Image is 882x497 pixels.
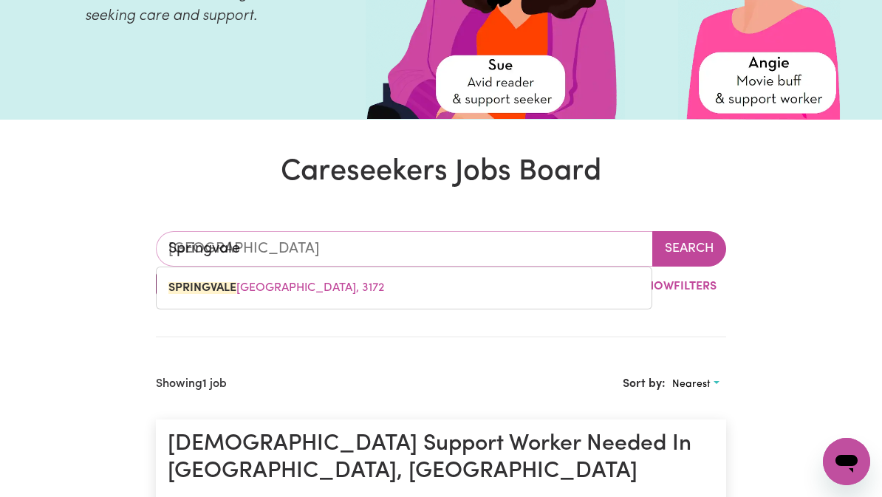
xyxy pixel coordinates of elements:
[168,282,384,294] span: [GEOGRAPHIC_DATA], 3172
[823,438,870,485] iframe: Button to launch messaging window
[623,379,666,391] span: Sort by:
[666,373,726,396] button: Sort search results
[639,281,674,292] span: Show
[156,231,653,267] input: Enter a suburb or postcode
[612,273,726,301] button: ShowFilters
[672,379,711,390] span: Nearest
[202,378,207,390] b: 1
[157,273,652,303] a: SPRINGVALE SOUTH, Victoria, 3172
[168,282,236,294] mark: SPRINGVALE
[168,431,714,485] h1: [DEMOGRAPHIC_DATA] Support Worker Needed In [GEOGRAPHIC_DATA], [GEOGRAPHIC_DATA]
[156,267,652,309] div: menu-options
[652,231,726,267] button: Search
[156,377,227,391] h2: Showing job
